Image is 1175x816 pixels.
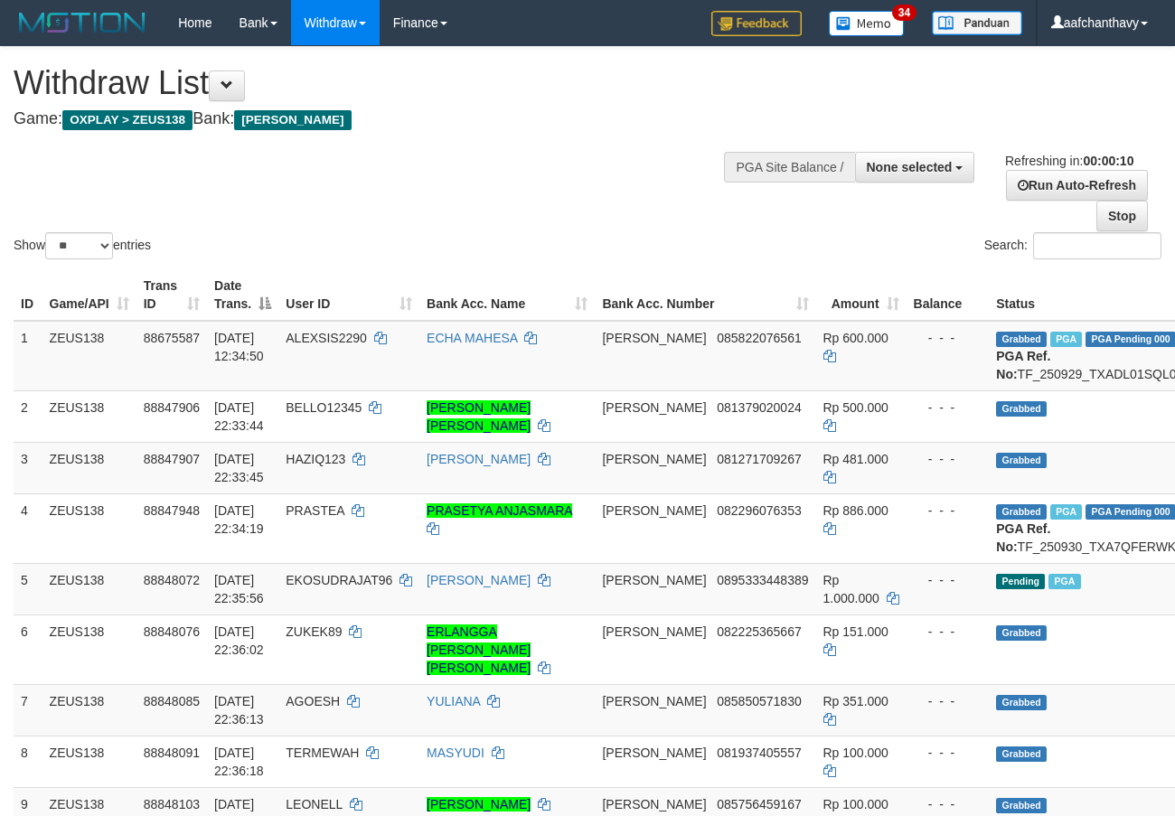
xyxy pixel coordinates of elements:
[823,331,888,345] span: Rp 600.000
[717,694,801,708] span: Copy 085850571830 to clipboard
[286,400,362,415] span: BELLO12345
[42,390,136,442] td: ZEUS138
[42,442,136,493] td: ZEUS138
[907,269,990,321] th: Balance
[144,331,200,345] span: 88675587
[286,694,340,708] span: AGOESH
[932,11,1022,35] img: panduan.png
[914,623,982,641] div: - - -
[823,400,888,415] span: Rp 500.000
[602,400,706,415] span: [PERSON_NAME]
[602,797,706,811] span: [PERSON_NAME]
[816,269,907,321] th: Amount: activate to sort column ascending
[867,160,953,174] span: None selected
[996,349,1050,381] b: PGA Ref. No:
[1006,170,1148,201] a: Run Auto-Refresh
[214,746,264,778] span: [DATE] 22:36:18
[984,232,1161,259] label: Search:
[717,331,801,345] span: Copy 085822076561 to clipboard
[914,571,982,589] div: - - -
[602,746,706,760] span: [PERSON_NAME]
[286,624,342,639] span: ZUKEK89
[14,736,42,787] td: 8
[1083,154,1133,168] strong: 00:00:10
[996,453,1047,468] span: Grabbed
[996,746,1047,762] span: Grabbed
[892,5,916,21] span: 34
[214,400,264,433] span: [DATE] 22:33:44
[42,321,136,391] td: ZEUS138
[996,504,1047,520] span: Grabbed
[914,450,982,468] div: - - -
[144,624,200,639] span: 88848076
[914,744,982,762] div: - - -
[42,493,136,563] td: ZEUS138
[234,110,351,130] span: [PERSON_NAME]
[427,452,531,466] a: [PERSON_NAME]
[717,746,801,760] span: Copy 081937405557 to clipboard
[144,400,200,415] span: 88847906
[286,331,367,345] span: ALEXSIS2290
[602,452,706,466] span: [PERSON_NAME]
[14,493,42,563] td: 4
[914,329,982,347] div: - - -
[42,684,136,736] td: ZEUS138
[14,269,42,321] th: ID
[144,503,200,518] span: 88847948
[144,797,200,811] span: 88848103
[286,746,359,760] span: TERMEWAH
[14,563,42,614] td: 5
[1050,332,1082,347] span: Marked by aafpengsreynich
[14,9,151,36] img: MOTION_logo.png
[602,573,706,587] span: [PERSON_NAME]
[717,624,801,639] span: Copy 082225365667 to clipboard
[717,452,801,466] span: Copy 081271709267 to clipboard
[427,400,531,433] a: [PERSON_NAME] [PERSON_NAME]
[823,797,888,811] span: Rp 100.000
[42,736,136,787] td: ZEUS138
[14,442,42,493] td: 3
[602,503,706,518] span: [PERSON_NAME]
[996,401,1047,417] span: Grabbed
[14,321,42,391] td: 1
[724,152,854,183] div: PGA Site Balance /
[823,452,888,466] span: Rp 481.000
[427,797,531,811] a: [PERSON_NAME]
[1048,574,1080,589] span: Marked by aaftrukkakada
[996,625,1047,641] span: Grabbed
[1050,504,1082,520] span: Marked by aaftrukkakada
[286,797,343,811] span: LEONELL
[996,574,1045,589] span: Pending
[136,269,207,321] th: Trans ID: activate to sort column ascending
[427,573,531,587] a: [PERSON_NAME]
[996,521,1050,554] b: PGA Ref. No:
[823,503,888,518] span: Rp 886.000
[1005,154,1133,168] span: Refreshing in:
[14,110,766,128] h4: Game: Bank:
[214,503,264,536] span: [DATE] 22:34:19
[214,624,264,657] span: [DATE] 22:36:02
[14,684,42,736] td: 7
[278,269,419,321] th: User ID: activate to sort column ascending
[144,746,200,760] span: 88848091
[62,110,193,130] span: OXPLAY > ZEUS138
[427,694,480,708] a: YULIANA
[14,614,42,684] td: 6
[286,573,392,587] span: EKOSUDRAJAT96
[602,624,706,639] span: [PERSON_NAME]
[427,746,484,760] a: MASYUDI
[42,269,136,321] th: Game/API: activate to sort column ascending
[996,332,1047,347] span: Grabbed
[823,694,888,708] span: Rp 351.000
[595,269,815,321] th: Bank Acc. Number: activate to sort column ascending
[14,232,151,259] label: Show entries
[427,331,517,345] a: ECHA MAHESA
[996,798,1047,813] span: Grabbed
[823,624,888,639] span: Rp 151.000
[214,331,264,363] span: [DATE] 12:34:50
[829,11,905,36] img: Button%20Memo.svg
[914,795,982,813] div: - - -
[855,152,975,183] button: None selected
[214,452,264,484] span: [DATE] 22:33:45
[286,452,345,466] span: HAZIQ123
